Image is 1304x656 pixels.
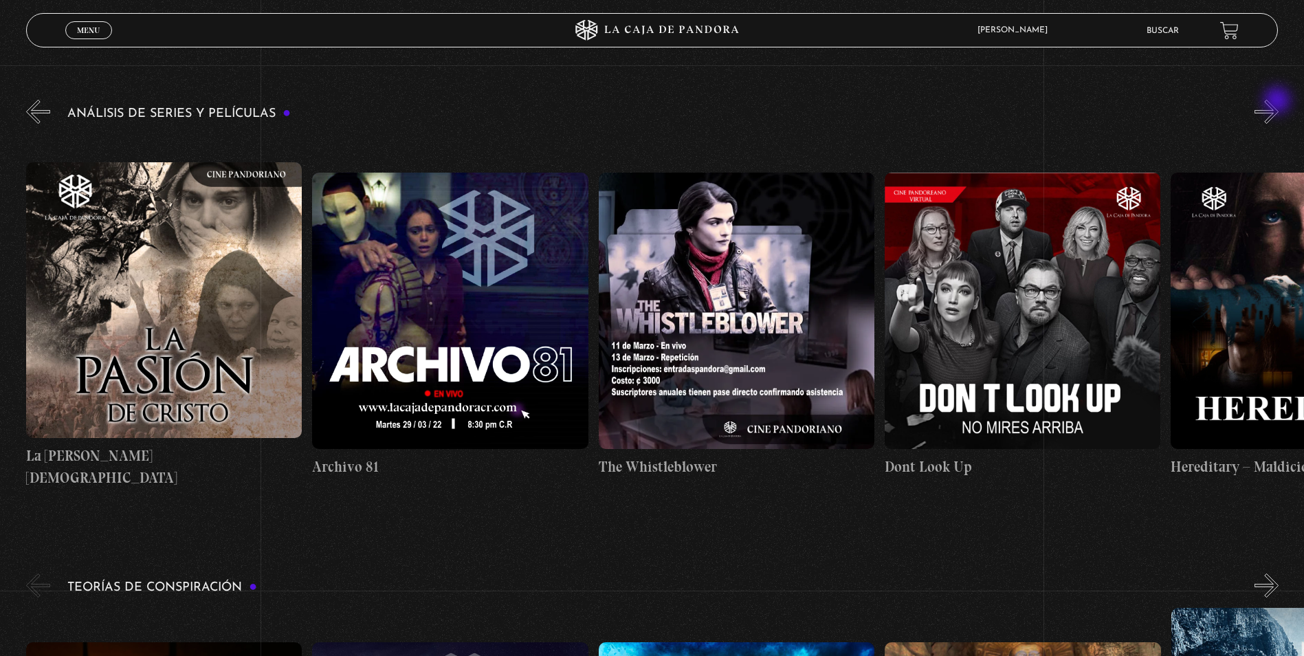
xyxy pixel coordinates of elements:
h3: Teorías de Conspiración [67,581,257,594]
a: Dont Look Up [885,134,1160,516]
h4: Archivo 81 [312,456,588,478]
h4: La [PERSON_NAME][DEMOGRAPHIC_DATA] [26,445,302,488]
span: Menu [77,26,100,34]
button: Next [1255,573,1279,598]
a: The Whistleblower [599,134,874,516]
h3: Análisis de series y películas [67,107,291,120]
span: [PERSON_NAME] [971,26,1061,34]
h4: The Whistleblower [599,456,874,478]
button: Previous [26,573,50,598]
a: Buscar [1147,27,1179,35]
a: Archivo 81 [312,134,588,516]
a: La [PERSON_NAME][DEMOGRAPHIC_DATA] [26,134,302,516]
button: Previous [26,100,50,124]
a: View your shopping cart [1220,21,1239,40]
button: Next [1255,100,1279,124]
h4: Dont Look Up [885,456,1160,478]
span: Cerrar [73,38,105,47]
